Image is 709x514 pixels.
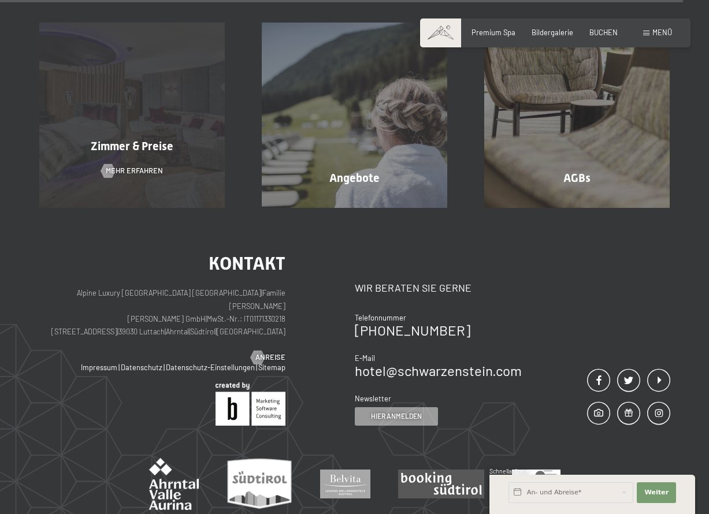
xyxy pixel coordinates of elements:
span: Anreise [255,352,285,363]
a: Anreise [251,352,285,363]
span: Newsletter [355,394,391,403]
span: Telefonnummer [355,313,406,322]
span: | [206,314,207,323]
span: Schnellanfrage [489,468,529,475]
span: | [256,363,257,372]
span: AGBs [563,171,591,185]
span: | [164,363,165,372]
span: | [165,327,166,336]
span: Menü [652,28,672,37]
span: | [189,327,190,336]
a: Bildergalerie [532,28,573,37]
a: Impressum [81,363,117,372]
span: Hier anmelden [371,411,422,421]
a: Buchung Angebote [243,23,466,208]
a: Datenschutz [121,363,162,372]
span: Wir beraten Sie gerne [355,281,472,294]
img: Brandnamic GmbH | Leading Hospitality Solutions [216,382,285,426]
span: | [118,363,120,372]
span: Angebote [329,171,380,185]
a: Premium Spa [472,28,515,37]
span: | [117,327,118,336]
a: [PHONE_NUMBER] [355,322,470,338]
a: Buchung AGBs [466,23,688,208]
span: Kontakt [209,252,285,274]
a: Datenschutz-Einstellungen [166,363,255,372]
a: Sitemap [258,363,285,372]
a: Buchung Zimmer & Preise Mehr erfahren [21,23,243,208]
span: Mehr erfahren [106,166,163,176]
span: | [216,327,217,336]
span: E-Mail [355,353,375,363]
button: Weiter [637,482,676,503]
a: BUCHEN [589,28,618,37]
span: Zimmer & Preise [91,139,173,153]
a: hotel@schwarzenstein.com [355,362,522,379]
p: Alpine Luxury [GEOGRAPHIC_DATA] [GEOGRAPHIC_DATA] Familie [PERSON_NAME] [PERSON_NAME] GmbH MwSt.-... [39,286,285,338]
span: Weiter [644,488,669,497]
